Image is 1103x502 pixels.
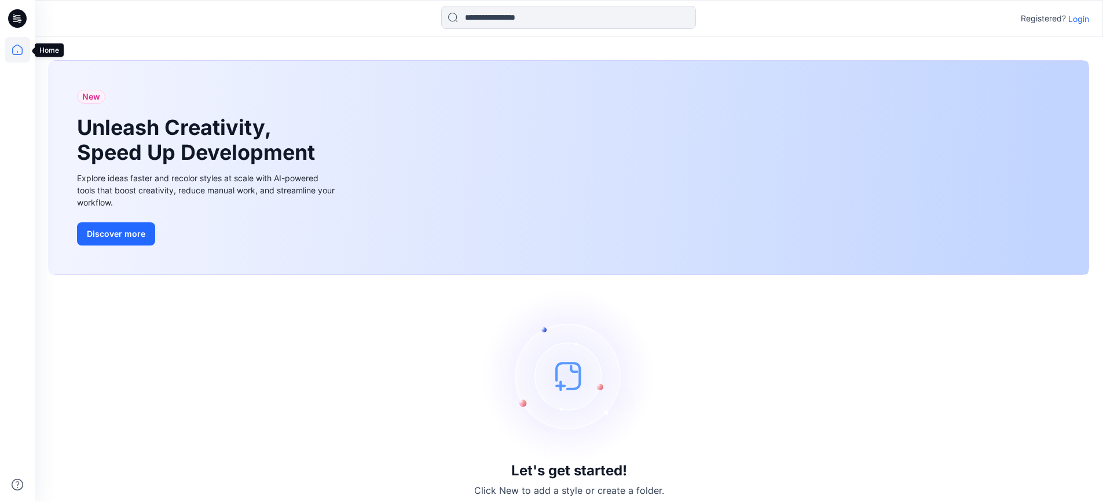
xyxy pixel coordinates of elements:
[77,115,320,165] h1: Unleash Creativity, Speed Up Development
[482,289,656,463] img: empty-state-image.svg
[77,222,338,245] a: Discover more
[474,483,664,497] p: Click New to add a style or create a folder.
[511,463,627,479] h3: Let's get started!
[1068,13,1089,25] p: Login
[77,172,338,208] div: Explore ideas faster and recolor styles at scale with AI-powered tools that boost creativity, red...
[77,222,155,245] button: Discover more
[82,90,100,104] span: New
[1021,12,1066,25] p: Registered?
